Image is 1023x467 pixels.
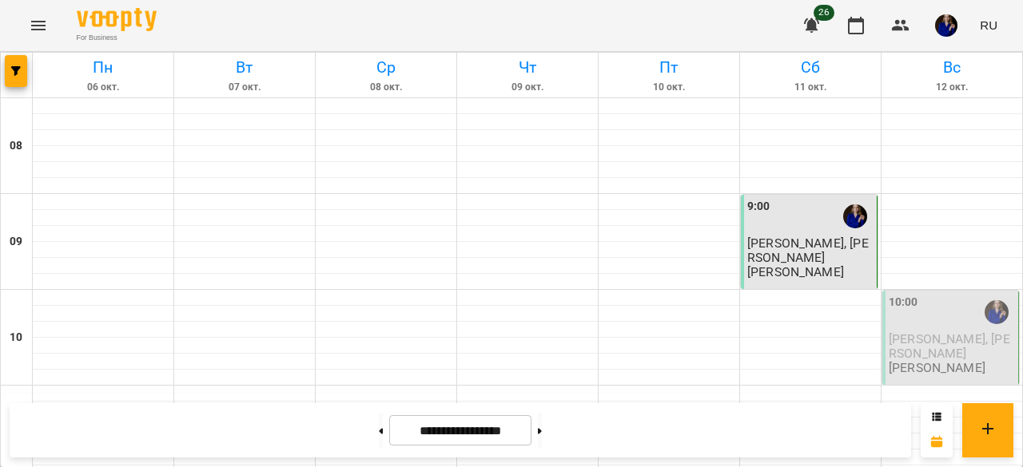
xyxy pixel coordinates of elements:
h6: Вт [177,55,312,80]
span: [PERSON_NAME], [PERSON_NAME] [747,235,869,264]
span: [PERSON_NAME], [PERSON_NAME] [889,331,1010,360]
span: RU [980,17,997,34]
h6: 09 окт. [460,80,595,95]
h6: Сб [742,55,878,80]
span: For Business [77,33,157,43]
h6: Чт [460,55,595,80]
img: Voopty Logo [77,8,157,31]
h6: 10 окт. [601,80,737,95]
span: 26 [814,5,834,21]
p: [PERSON_NAME] [747,265,844,279]
label: 10:00 [889,294,918,311]
h6: 08 [10,137,22,155]
h6: Пн [35,55,171,80]
h6: Вс [884,55,1020,80]
button: RU [973,10,1004,40]
button: Menu [19,6,58,45]
h6: Ср [318,55,454,80]
img: Anastasiia Shulga [985,300,1009,324]
h6: 11 окт. [742,80,878,95]
img: e82ba33f25f7ef4e43e3210e26dbeb70.jpeg [935,14,957,37]
p: [PERSON_NAME] [889,361,985,374]
h6: 08 окт. [318,80,454,95]
img: Anastasiia Shulga [843,204,867,228]
h6: Пт [601,55,737,80]
label: 9:00 [747,198,770,216]
h6: 12 окт. [884,80,1020,95]
h6: 10 [10,329,22,346]
h6: 09 [10,233,22,251]
h6: 06 окт. [35,80,171,95]
h6: 07 окт. [177,80,312,95]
